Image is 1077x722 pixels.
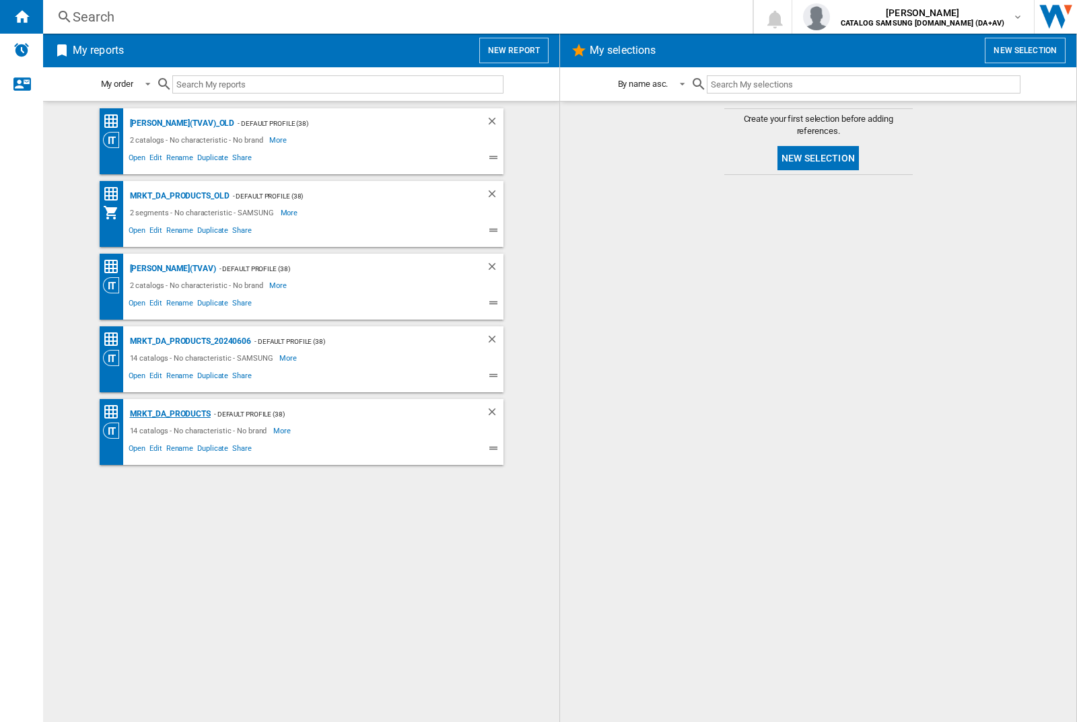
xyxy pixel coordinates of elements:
[127,151,148,168] span: Open
[251,333,458,350] div: - Default profile (38)
[269,132,289,148] span: More
[127,442,148,458] span: Open
[803,3,830,30] img: profile.jpg
[985,38,1066,63] button: New selection
[486,115,503,132] div: Delete
[273,423,293,439] span: More
[127,369,148,386] span: Open
[230,151,254,168] span: Share
[127,333,252,350] div: MRKT_DA_PRODUCTS_20240606
[127,277,270,293] div: 2 catalogs - No characteristic - No brand
[127,132,270,148] div: 2 catalogs - No characteristic - No brand
[164,442,195,458] span: Rename
[281,205,300,221] span: More
[147,224,164,240] span: Edit
[127,260,216,277] div: [PERSON_NAME](TVAV)
[724,113,913,137] span: Create your first selection before adding references.
[127,406,211,423] div: MRKT_DA_PRODUCTS
[103,404,127,421] div: Price Matrix
[486,260,503,277] div: Delete
[230,442,254,458] span: Share
[211,406,459,423] div: - Default profile (38)
[195,442,230,458] span: Duplicate
[164,224,195,240] span: Rename
[777,146,859,170] button: New selection
[103,331,127,348] div: Price Matrix
[127,224,148,240] span: Open
[841,6,1004,20] span: [PERSON_NAME]
[486,188,503,205] div: Delete
[479,38,549,63] button: New report
[234,115,458,132] div: - Default profile (38)
[841,19,1004,28] b: CATALOG SAMSUNG [DOMAIN_NAME] (DA+AV)
[230,297,254,313] span: Share
[101,79,133,89] div: My order
[195,369,230,386] span: Duplicate
[172,75,503,94] input: Search My reports
[164,297,195,313] span: Rename
[103,350,127,366] div: Category View
[147,369,164,386] span: Edit
[103,258,127,275] div: Price Matrix
[103,132,127,148] div: Category View
[147,442,164,458] span: Edit
[103,186,127,203] div: Price Matrix
[230,369,254,386] span: Share
[486,406,503,423] div: Delete
[127,205,281,221] div: 2 segments - No characteristic - SAMSUNG
[269,277,289,293] span: More
[230,188,459,205] div: - Default profile (38)
[164,369,195,386] span: Rename
[127,188,230,205] div: MRKT_DA_PRODUCTS_OLD
[103,277,127,293] div: Category View
[13,42,30,58] img: alerts-logo.svg
[147,151,164,168] span: Edit
[103,205,127,221] div: My Assortment
[103,113,127,130] div: Price Matrix
[73,7,718,26] div: Search
[195,297,230,313] span: Duplicate
[127,297,148,313] span: Open
[127,423,274,439] div: 14 catalogs - No characteristic - No brand
[587,38,658,63] h2: My selections
[103,423,127,439] div: Category View
[216,260,459,277] div: - Default profile (38)
[486,333,503,350] div: Delete
[127,115,235,132] div: [PERSON_NAME](TVAV)_old
[195,224,230,240] span: Duplicate
[70,38,127,63] h2: My reports
[127,350,280,366] div: 14 catalogs - No characteristic - SAMSUNG
[707,75,1020,94] input: Search My selections
[230,224,254,240] span: Share
[164,151,195,168] span: Rename
[618,79,668,89] div: By name asc.
[195,151,230,168] span: Duplicate
[147,297,164,313] span: Edit
[279,350,299,366] span: More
